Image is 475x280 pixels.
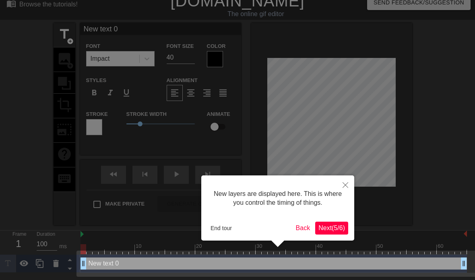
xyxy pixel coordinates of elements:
[293,222,314,235] button: Back
[315,222,348,235] button: Next
[207,222,235,234] button: End tour
[318,224,345,231] span: Next ( 5 / 6 )
[337,175,354,194] button: Close
[207,181,348,216] div: New layers are displayed here. This is where you control the timing of things.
